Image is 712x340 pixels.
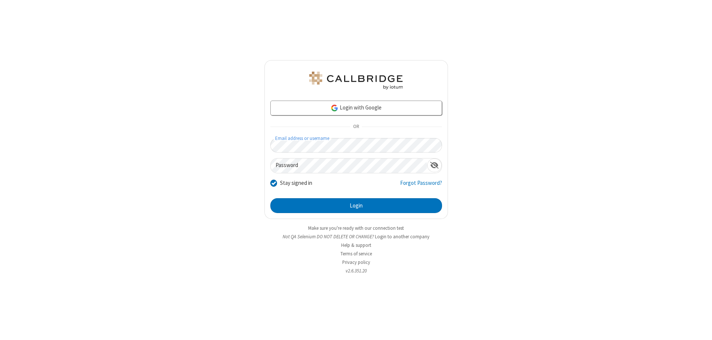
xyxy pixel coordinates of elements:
a: Terms of service [340,251,372,257]
a: Login with Google [270,101,442,115]
input: Password [271,158,427,173]
a: Make sure you're ready with our connection test [308,225,404,231]
div: Show password [427,158,442,172]
img: google-icon.png [330,104,339,112]
img: QA Selenium DO NOT DELETE OR CHANGE [308,72,404,89]
a: Privacy policy [342,259,370,265]
span: OR [350,122,362,132]
input: Email address or username [270,138,442,153]
li: v2.6.351.20 [264,267,448,274]
a: Forgot Password? [400,179,442,193]
button: Login to another company [375,233,429,240]
li: Not QA Selenium DO NOT DELETE OR CHANGE? [264,233,448,240]
button: Login [270,198,442,213]
label: Stay signed in [280,179,312,187]
a: Help & support [341,242,371,248]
